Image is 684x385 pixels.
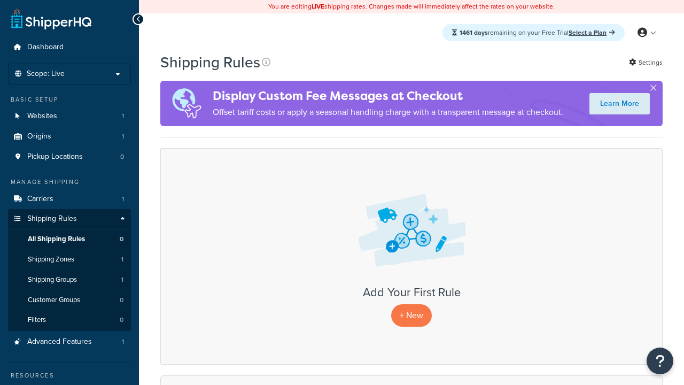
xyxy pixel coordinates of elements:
[8,229,131,249] a: All Shipping Rules 0
[8,371,131,380] div: Resources
[647,348,673,374] button: Open Resource Center
[27,337,92,346] span: Advanced Features
[27,112,57,121] span: Websites
[8,310,131,330] li: Filters
[121,275,123,284] span: 1
[391,304,432,326] p: + New
[8,290,131,310] a: Customer Groups 0
[28,255,74,264] span: Shipping Zones
[213,105,563,120] p: Offset tariff costs or apply a seasonal handling charge with a transparent message at checkout.
[27,152,83,161] span: Pickup Locations
[8,127,131,147] li: Origins
[122,112,124,121] span: 1
[28,315,46,325] span: Filters
[8,209,131,229] a: Shipping Rules
[312,2,324,11] b: LIVE
[629,55,663,70] a: Settings
[442,24,625,41] div: remaining on your Free Trial
[8,229,131,249] li: All Shipping Rules
[8,250,131,269] a: Shipping Zones 1
[27,214,77,224] span: Shipping Rules
[8,127,131,147] a: Origins 1
[27,70,65,79] span: Scope: Live
[121,255,123,264] span: 1
[460,28,488,37] strong: 1461 days
[28,235,85,244] span: All Shipping Rules
[120,152,124,161] span: 0
[122,132,124,141] span: 1
[120,235,123,244] span: 0
[8,178,131,187] div: Manage Shipping
[172,286,651,299] h3: Add Your First Rule
[8,310,131,330] a: Filters 0
[28,275,77,284] span: Shipping Groups
[8,209,131,331] li: Shipping Rules
[122,337,124,346] span: 1
[120,315,123,325] span: 0
[120,296,123,305] span: 0
[27,43,64,52] span: Dashboard
[8,332,131,352] a: Advanced Features 1
[8,106,131,126] li: Websites
[8,332,131,352] li: Advanced Features
[8,290,131,310] li: Customer Groups
[160,52,260,73] h1: Shipping Rules
[8,270,131,290] li: Shipping Groups
[8,270,131,290] a: Shipping Groups 1
[8,250,131,269] li: Shipping Zones
[569,28,615,37] a: Select a Plan
[160,81,213,126] img: duties-banner-06bc72dcb5fe05cb3f9472aba00be2ae8eb53ab6f0d8bb03d382ba314ac3c341.png
[11,8,91,29] a: ShipperHQ Home
[8,189,131,209] li: Carriers
[8,147,131,167] a: Pickup Locations 0
[589,93,650,114] a: Learn More
[28,296,80,305] span: Customer Groups
[8,106,131,126] a: Websites 1
[8,95,131,104] div: Basic Setup
[8,147,131,167] li: Pickup Locations
[8,189,131,209] a: Carriers 1
[27,132,51,141] span: Origins
[8,37,131,57] a: Dashboard
[213,87,563,105] h4: Display Custom Fee Messages at Checkout
[27,195,53,204] span: Carriers
[122,195,124,204] span: 1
